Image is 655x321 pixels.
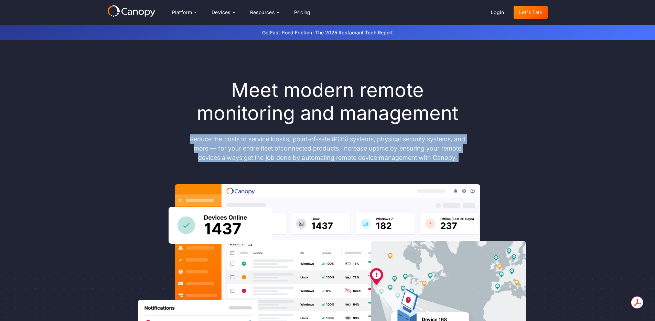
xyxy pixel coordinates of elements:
[270,30,393,35] a: Fast-Food Friction: The 2025 Restaurant Tech Report
[159,29,496,36] p: Get
[183,134,472,162] p: Reduce the costs to service kiosks, point-of-sale (POS) systems, physical security systems, and m...
[280,145,339,152] a: connected products
[167,5,202,19] div: Platform
[169,207,272,244] img: Canopy sees how many devices are online
[183,79,472,125] h1: Meet modern remote monitoring and management
[172,10,192,15] div: Platform
[485,6,509,19] a: Login
[250,10,275,15] div: Resources
[206,5,240,19] div: Devices
[212,10,230,15] div: Devices
[289,6,316,19] a: Pricing
[245,5,284,19] div: Resources
[514,6,548,19] a: Let's Talk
